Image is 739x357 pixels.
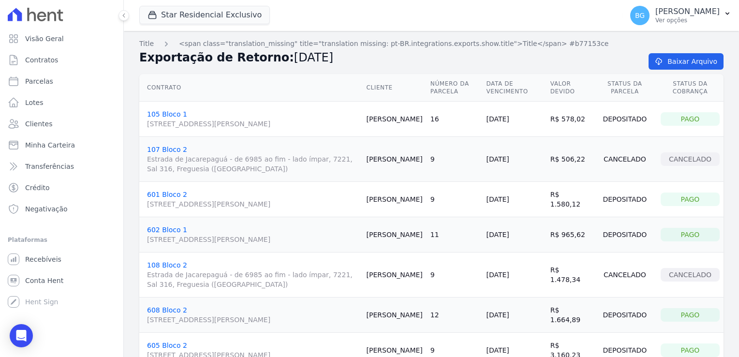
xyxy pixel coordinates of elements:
[10,324,33,347] div: Open Intercom Messenger
[147,235,359,244] span: [STREET_ADDRESS][PERSON_NAME]
[597,308,653,322] div: Depositado
[427,217,483,253] td: 11
[597,112,653,126] div: Depositado
[363,182,427,217] td: [PERSON_NAME]
[4,271,119,290] a: Conta Hent
[482,253,546,297] td: [DATE]
[147,119,359,129] span: [STREET_ADDRESS][PERSON_NAME]
[593,74,657,102] th: Status da Parcela
[25,183,50,193] span: Crédito
[661,152,720,166] div: Cancelado
[25,204,68,214] span: Negativação
[147,191,359,209] a: 601 Bloco 2[STREET_ADDRESS][PERSON_NAME]
[547,253,593,297] td: R$ 1.478,34
[661,228,720,241] div: Pago
[4,29,119,48] a: Visão Geral
[482,217,546,253] td: [DATE]
[547,102,593,137] td: R$ 578,02
[661,343,720,357] div: Pago
[294,51,333,64] span: [DATE]
[25,76,53,86] span: Parcelas
[597,343,653,357] div: Depositado
[427,74,483,102] th: Número da Parcela
[4,93,119,112] a: Lotes
[25,140,75,150] span: Minha Carteira
[427,182,483,217] td: 9
[547,297,593,333] td: R$ 1.664,89
[139,39,154,49] a: Title
[25,55,58,65] span: Contratos
[363,253,427,297] td: [PERSON_NAME]
[597,193,653,206] div: Depositado
[4,178,119,197] a: Crédito
[427,102,483,137] td: 16
[547,137,593,182] td: R$ 506,22
[661,193,720,206] div: Pago
[597,152,653,166] div: Cancelado
[139,74,363,102] th: Contrato
[139,40,154,47] span: translation missing: pt-BR.integrations.exports.index.title
[25,119,52,129] span: Clientes
[4,50,119,70] a: Contratos
[363,102,427,137] td: [PERSON_NAME]
[635,12,645,19] span: BG
[139,49,633,66] h2: Exportação de Retorno:
[25,162,74,171] span: Transferências
[147,110,359,129] a: 105 Bloco 1[STREET_ADDRESS][PERSON_NAME]
[25,276,63,285] span: Conta Hent
[597,228,653,241] div: Depositado
[363,297,427,333] td: [PERSON_NAME]
[661,112,720,126] div: Pago
[427,253,483,297] td: 9
[655,7,720,16] p: [PERSON_NAME]
[363,217,427,253] td: [PERSON_NAME]
[482,137,546,182] td: [DATE]
[4,135,119,155] a: Minha Carteira
[4,199,119,219] a: Negativação
[139,39,724,49] nav: Breadcrumb
[147,154,359,174] span: Estrada de Jacarepaguá - de 6985 ao fim - lado ímpar, 7221, Sal 316, Freguesia ([GEOGRAPHIC_DATA])
[482,102,546,137] td: [DATE]
[482,74,546,102] th: Data de Vencimento
[147,261,359,289] a: 108 Bloco 2Estrada de Jacarepaguá - de 6985 ao fim - lado ímpar, 7221, Sal 316, Freguesia ([GEOGR...
[4,157,119,176] a: Transferências
[8,234,116,246] div: Plataformas
[363,137,427,182] td: [PERSON_NAME]
[147,146,359,174] a: 107 Bloco 2Estrada de Jacarepaguá - de 6985 ao fim - lado ímpar, 7221, Sal 316, Freguesia ([GEOGR...
[427,137,483,182] td: 9
[25,34,64,44] span: Visão Geral
[482,182,546,217] td: [DATE]
[547,74,593,102] th: Valor devido
[363,74,427,102] th: Cliente
[622,2,739,29] button: BG [PERSON_NAME] Ver opções
[661,268,720,282] div: Cancelado
[482,297,546,333] td: [DATE]
[547,217,593,253] td: R$ 965,62
[25,98,44,107] span: Lotes
[147,306,359,325] a: 608 Bloco 2[STREET_ADDRESS][PERSON_NAME]
[661,308,720,322] div: Pago
[547,182,593,217] td: R$ 1.580,12
[655,16,720,24] p: Ver opções
[147,270,359,289] span: Estrada de Jacarepaguá - de 6985 ao fim - lado ímpar, 7221, Sal 316, Freguesia ([GEOGRAPHIC_DATA])
[4,250,119,269] a: Recebíveis
[147,199,359,209] span: [STREET_ADDRESS][PERSON_NAME]
[597,268,653,282] div: Cancelado
[25,254,61,264] span: Recebíveis
[147,226,359,244] a: 602 Bloco 1[STREET_ADDRESS][PERSON_NAME]
[649,53,724,70] a: Baixar Arquivo
[657,74,724,102] th: Status da Cobrança
[139,6,270,24] button: Star Residencial Exclusivo
[4,114,119,134] a: Clientes
[179,39,608,49] a: <span class="translation_missing" title="translation missing: pt-BR.integrations.exports.show.tit...
[4,72,119,91] a: Parcelas
[147,315,359,325] span: [STREET_ADDRESS][PERSON_NAME]
[427,297,483,333] td: 12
